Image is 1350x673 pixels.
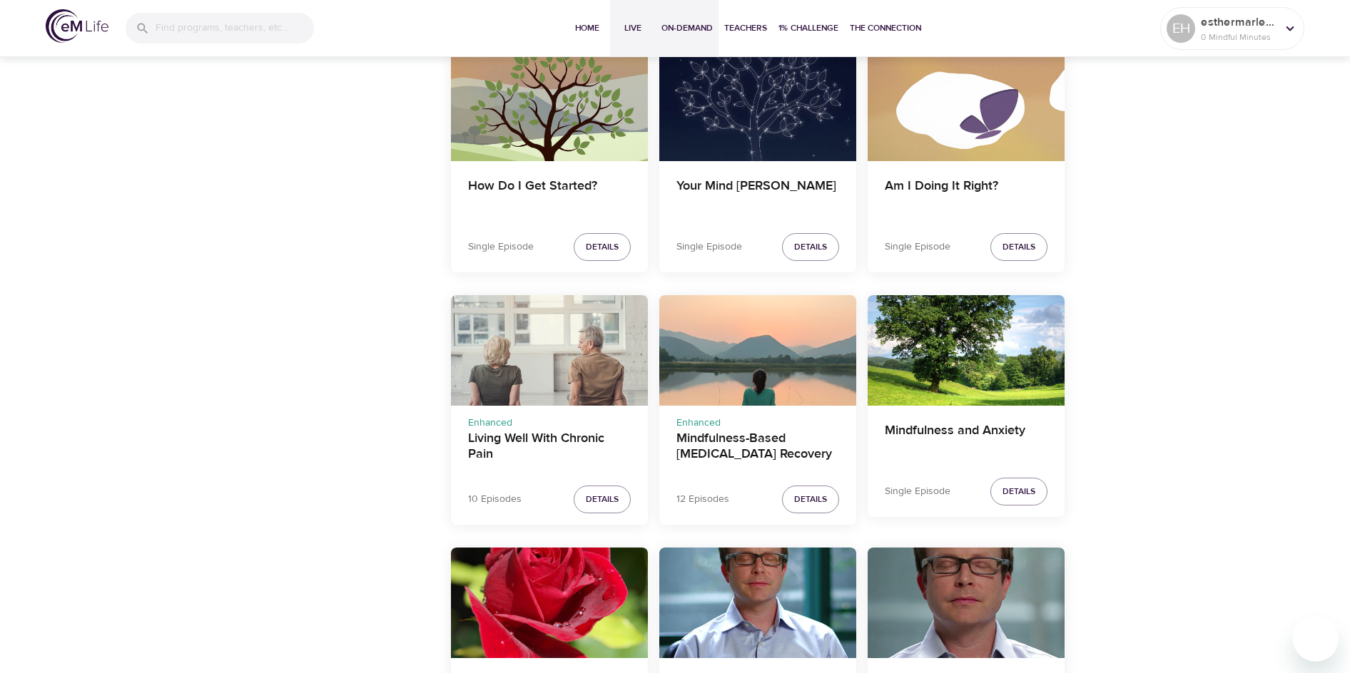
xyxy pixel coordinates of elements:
button: Mindfulness-Based Cancer Recovery [659,295,856,406]
h4: Mindfulness-Based [MEDICAL_DATA] Recovery [676,431,839,465]
span: On-Demand [661,21,713,36]
span: Details [1003,484,1035,499]
p: Single Episode [676,240,742,255]
span: Teachers [724,21,767,36]
span: Details [794,492,827,507]
h4: Am I Doing It Right? [885,178,1047,212]
h4: Living Well With Chronic Pain [468,431,631,465]
h4: Your Mind [PERSON_NAME] [676,178,839,212]
iframe: Button to launch messaging window [1293,616,1339,662]
span: Home [570,21,604,36]
button: Living Well With Chronic Pain [451,295,648,406]
span: Enhanced [468,416,512,429]
span: Details [586,492,619,507]
p: Single Episode [885,484,950,499]
span: Enhanced [676,416,721,429]
span: Details [1003,240,1035,255]
img: logo [46,9,108,43]
p: Single Episode [885,240,950,255]
div: EH [1167,14,1195,43]
button: How Do I Get Started? [451,50,648,160]
button: Details [782,233,839,261]
button: Details [990,478,1047,505]
span: 1% Challenge [778,21,838,36]
span: Details [794,240,827,255]
button: Details [990,233,1047,261]
button: STOP [868,548,1065,658]
input: Find programs, teachers, etc... [156,13,314,43]
button: Am I Doing It Right? [868,50,1065,160]
span: Details [586,240,619,255]
p: 12 Episodes [676,492,729,507]
button: Breathing Meditation [659,548,856,658]
button: Details [782,486,839,513]
button: Mindfulness and Anxiety [868,295,1065,406]
span: Live [616,21,650,36]
span: The Connection [850,21,921,36]
button: Details [574,486,631,513]
p: esthermarlena [1201,14,1277,31]
button: Your Mind Will Wander [659,50,856,160]
h4: How Do I Get Started? [468,178,631,212]
button: Details [574,233,631,261]
p: 10 Episodes [468,492,522,507]
button: Loving Kindness [451,548,648,658]
p: Single Episode [468,240,534,255]
p: 0 Mindful Minutes [1201,31,1277,43]
h4: Mindfulness and Anxiety [885,423,1047,457]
